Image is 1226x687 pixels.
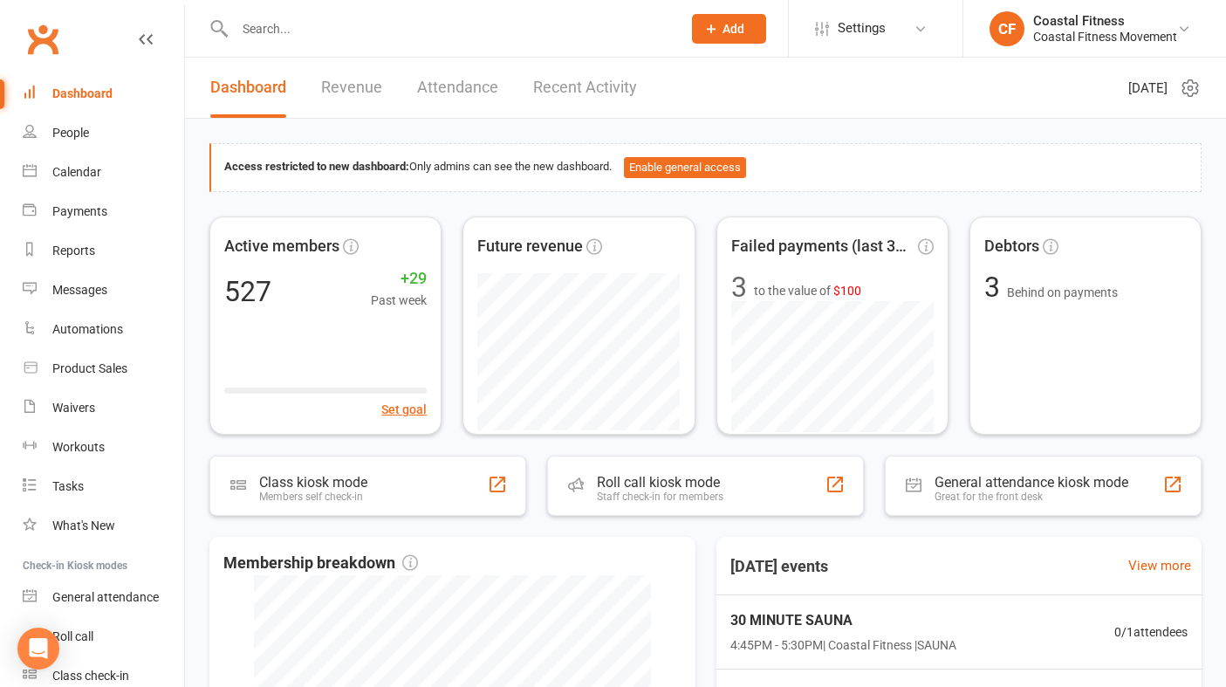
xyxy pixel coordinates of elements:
a: Dashboard [210,58,286,118]
span: 3 [984,271,1007,304]
div: Members self check-in [259,491,367,503]
a: Payments [23,192,184,231]
a: Tasks [23,467,184,506]
a: Reports [23,231,184,271]
span: Future revenue [477,234,583,259]
div: Automations [52,322,123,336]
div: General attendance [52,590,159,604]
div: Open Intercom Messenger [17,628,59,670]
span: +29 [371,266,427,292]
a: Workouts [23,428,184,467]
a: Automations [23,310,184,349]
div: 527 [224,278,271,306]
div: Only admins can see the new dashboard. [224,157,1188,178]
a: Attendance [417,58,498,118]
div: Payments [52,204,107,218]
span: Membership breakdown [223,551,418,576]
div: Product Sales [52,361,127,375]
div: Class check-in [52,669,129,683]
span: Behind on payments [1007,285,1118,299]
a: Revenue [321,58,382,118]
div: Tasks [52,479,84,493]
a: Clubworx [21,17,65,61]
span: to the value of [754,281,861,300]
div: Calendar [52,165,101,179]
a: Messages [23,271,184,310]
span: 30 MINUTE SAUNA [730,609,956,632]
a: Dashboard [23,74,184,113]
a: What's New [23,506,184,546]
span: Active members [224,234,339,259]
span: [DATE] [1128,78,1168,99]
div: Messages [52,283,107,297]
div: People [52,126,89,140]
button: Enable general access [624,157,746,178]
button: Set goal [381,400,427,419]
div: Workouts [52,440,105,454]
strong: Access restricted to new dashboard: [224,160,409,173]
a: Recent Activity [533,58,637,118]
a: Product Sales [23,349,184,388]
div: 3 [731,273,747,301]
a: People [23,113,184,153]
span: Failed payments (last 30d) [731,234,914,259]
div: Staff check-in for members [597,491,723,503]
span: 4:45PM - 5:30PM | Coastal Fitness | SAUNA [730,635,956,655]
div: Waivers [52,401,95,415]
a: Calendar [23,153,184,192]
span: Settings [838,9,886,48]
div: Dashboard [52,86,113,100]
span: Debtors [984,234,1039,259]
a: Waivers [23,388,184,428]
div: Coastal Fitness Movement [1033,29,1177,45]
div: What's New [52,519,115,532]
div: Roll call [52,629,93,643]
div: Roll call kiosk mode [597,474,723,491]
div: General attendance kiosk mode [935,474,1128,491]
a: Roll call [23,617,184,656]
h3: [DATE] events [716,551,842,582]
input: Search... [229,17,669,41]
div: Coastal Fitness [1033,13,1177,29]
div: Class kiosk mode [259,474,367,491]
div: CF [990,11,1024,46]
span: $100 [833,284,861,298]
span: Past week [371,291,427,310]
span: Add [723,22,744,36]
a: View more [1128,555,1191,576]
div: Great for the front desk [935,491,1128,503]
a: General attendance kiosk mode [23,578,184,617]
div: Reports [52,244,95,258]
span: 0 / 1 attendees [1114,622,1188,642]
button: Add [692,14,766,44]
